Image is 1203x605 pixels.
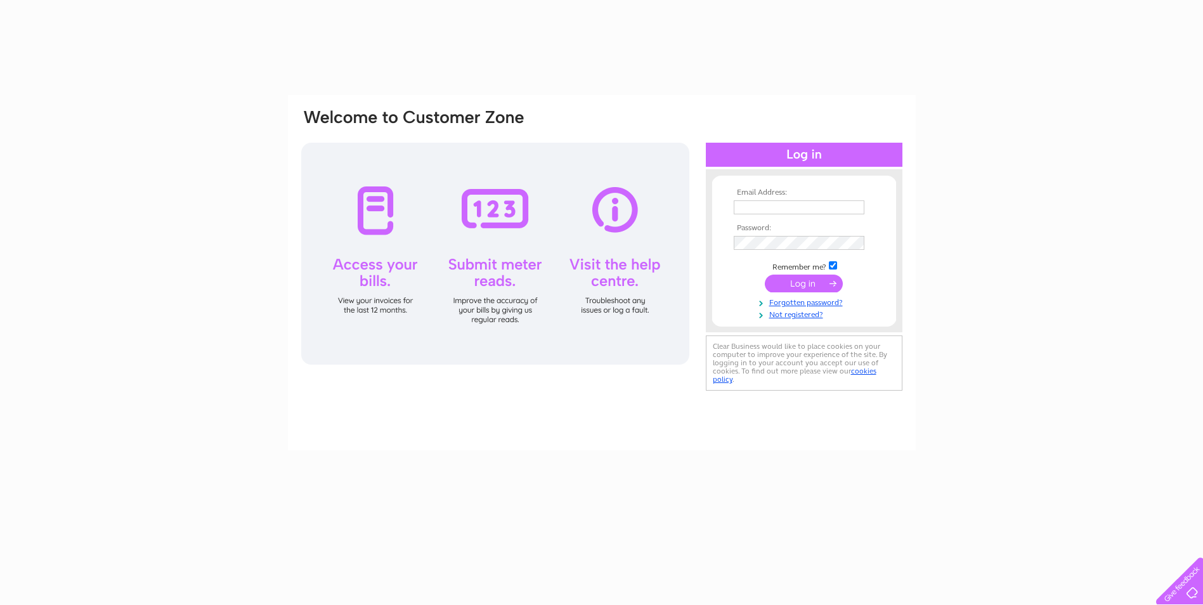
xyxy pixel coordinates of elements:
[731,224,878,233] th: Password:
[734,308,878,320] a: Not registered?
[731,188,878,197] th: Email Address:
[734,296,878,308] a: Forgotten password?
[706,335,902,391] div: Clear Business would like to place cookies on your computer to improve your experience of the sit...
[731,259,878,272] td: Remember me?
[713,367,876,384] a: cookies policy
[765,275,843,292] input: Submit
